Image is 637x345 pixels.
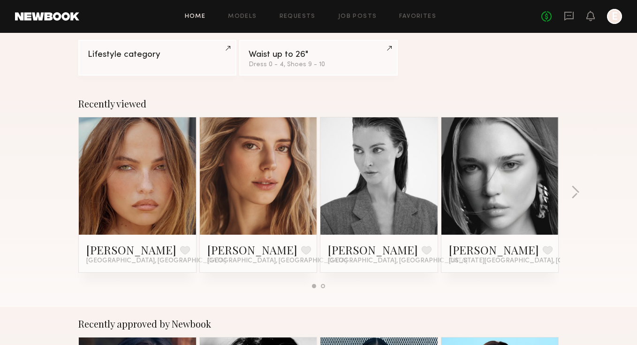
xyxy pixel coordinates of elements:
span: [GEOGRAPHIC_DATA], [GEOGRAPHIC_DATA] [328,257,468,265]
div: Waist up to 26" [249,50,388,59]
a: [PERSON_NAME] [86,242,176,257]
div: Lifestyle category [88,50,227,59]
a: E [607,9,622,24]
a: [PERSON_NAME] [207,242,297,257]
div: Dress 0 - 4, Shoes 9 - 10 [249,61,388,68]
a: Home [185,14,206,20]
a: [PERSON_NAME] [328,242,418,257]
a: Waist up to 26"Dress 0 - 4, Shoes 9 - 10 [239,40,397,76]
span: [GEOGRAPHIC_DATA], [GEOGRAPHIC_DATA] [207,257,347,265]
span: [US_STATE][GEOGRAPHIC_DATA], [GEOGRAPHIC_DATA] [449,257,624,265]
a: [PERSON_NAME] [449,242,539,257]
a: Lifestyle category [78,40,236,76]
a: Job Posts [338,14,377,20]
div: Recently viewed [78,98,559,109]
span: [GEOGRAPHIC_DATA], [GEOGRAPHIC_DATA] [86,257,226,265]
div: Recently approved by Newbook [78,318,559,330]
a: Favorites [399,14,436,20]
a: Requests [280,14,316,20]
a: Models [228,14,257,20]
